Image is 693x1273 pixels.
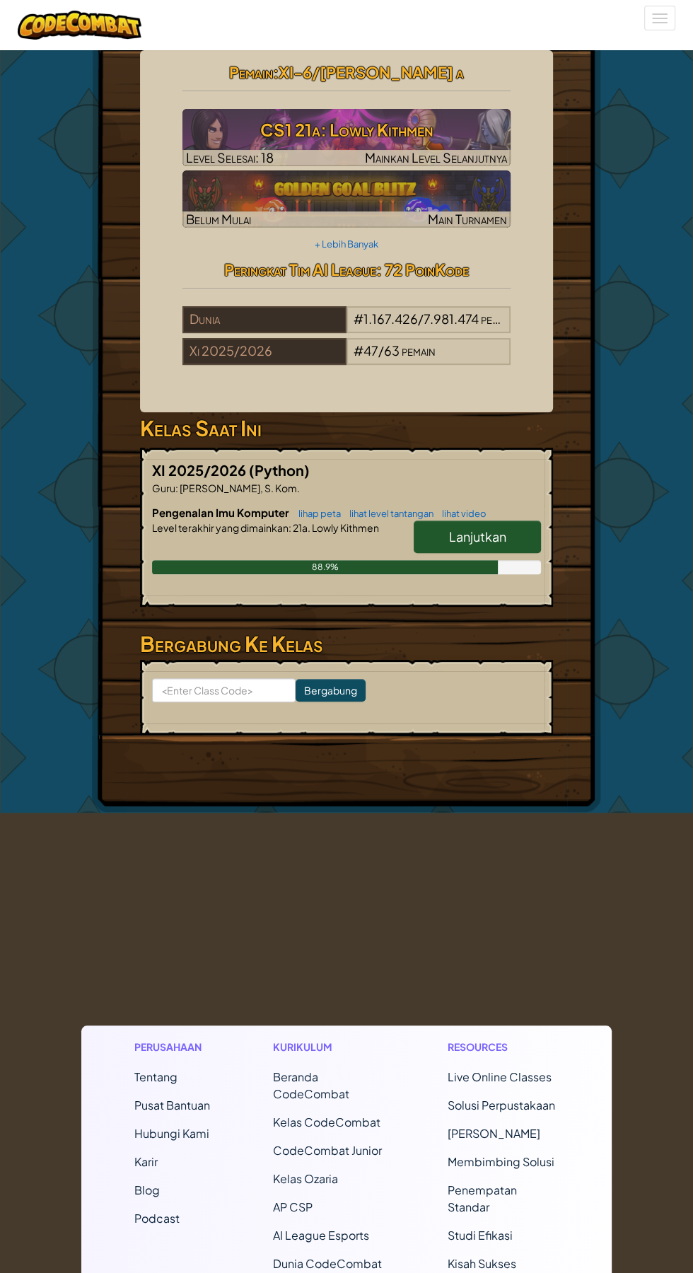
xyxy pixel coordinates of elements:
span: : [289,521,291,534]
span: 1.167.426 [363,310,418,327]
img: CodeCombat logo [18,11,141,40]
h1: Kurikulum [273,1040,385,1054]
span: Belum Mulai [186,211,251,227]
a: AP CSP [273,1199,313,1214]
a: lihat video [435,508,487,519]
div: Xi 2025/2026 [182,338,346,365]
span: Pengenalan Imu Komputer [152,506,291,519]
span: pemain [402,342,436,359]
a: Tentang [134,1069,177,1084]
span: Level terakhir yang dimainkan [152,521,289,534]
span: / [378,342,384,359]
a: Kelas Ozaria [273,1171,338,1186]
a: Mainkan Level Selanjutnya [182,109,511,166]
span: Beranda CodeCombat [273,1069,349,1101]
h3: CS1 21a: Lowly Kithmen [182,114,511,146]
span: Peringkat Tim AI League [224,260,376,279]
span: 7.981.474 [424,310,479,327]
div: Dunia [182,306,346,333]
img: Golden Goal [182,170,511,228]
span: : [273,62,279,82]
span: Hubungi Kami [134,1126,209,1141]
span: : [175,482,178,494]
a: Karir [134,1154,158,1169]
span: XI-6/[PERSON_NAME] a [279,62,464,82]
a: Podcast [134,1211,180,1226]
span: : 72 PoinKode [376,260,469,279]
span: XI 2025/2026 [152,461,249,479]
a: lihat level tantangan [342,508,433,519]
a: Kisah Sukses [448,1256,516,1271]
a: Blog [134,1182,160,1197]
input: Bergabung [296,679,366,702]
h1: Resources [448,1040,559,1054]
img: CS1 21a: Lowly Kithmen [182,109,511,166]
a: [PERSON_NAME] [448,1126,540,1141]
span: Mainkan Level Selanjutnya [365,149,507,165]
a: Xi 2025/2026#47/63pemain [182,351,511,368]
a: Solusi Perpustakaan [448,1098,555,1112]
a: AI League Esports [273,1228,369,1243]
span: pemain [481,310,515,327]
span: 21a. [291,521,310,534]
a: Penempatan Standar [448,1182,517,1214]
a: Belum MulaiMain Turnamen [182,170,511,228]
span: Pemain [229,62,273,82]
span: / [418,310,424,327]
a: Membimbing Solusi [448,1154,554,1169]
span: # [354,310,363,327]
span: [PERSON_NAME], S. Kom. [178,482,300,494]
span: Main Turnamen [428,211,507,227]
a: Studi Efikasi [448,1228,513,1243]
span: (Python) [249,461,310,479]
a: CodeCombat Junior [273,1143,382,1158]
span: Lowly Kithmen [310,521,379,534]
a: Dunia#1.167.426/7.981.474pemain [182,320,511,336]
h3: Bergabung Ke Kelas [140,628,553,660]
a: Kelas CodeCombat [273,1115,380,1129]
div: 88.9% [152,560,498,574]
a: Pusat Bantuan [134,1098,210,1112]
span: Level Selesai: 18 [186,149,274,165]
h1: Perusahaan [134,1040,210,1054]
a: lihap peta [291,508,341,519]
span: 47 [363,342,378,359]
h3: Kelas Saat Ini [140,412,553,444]
input: <Enter Class Code> [152,678,296,702]
a: Live Online Classes [448,1069,552,1084]
span: Guru [152,482,175,494]
span: Lanjutkan [449,528,506,545]
span: 63 [384,342,400,359]
span: # [354,342,363,359]
a: + Lebih Banyak [315,238,378,250]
